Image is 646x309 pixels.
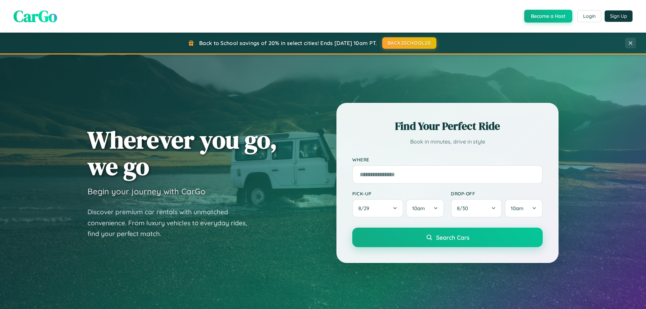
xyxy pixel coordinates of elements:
label: Drop-off [451,191,543,196]
button: 10am [406,199,444,218]
span: 10am [412,205,425,211]
label: Pick-up [352,191,444,196]
span: 10am [511,205,524,211]
p: Discover premium car rentals with unmatched convenience. From luxury vehicles to everyday rides, ... [87,206,256,239]
span: Back to School savings of 20% in select cities! Ends [DATE] 10am PT. [199,40,377,46]
button: 10am [505,199,543,218]
span: CarGo [13,5,57,27]
button: Search Cars [352,228,543,247]
span: Search Cars [436,234,469,241]
button: 8/30 [451,199,502,218]
label: Where [352,157,543,162]
button: Sign Up [605,10,633,22]
h1: Wherever you go, we go [87,126,277,180]
button: Become a Host [524,10,572,23]
p: Book in minutes, drive in style [352,137,543,147]
h2: Find Your Perfect Ride [352,119,543,133]
span: 8 / 29 [358,205,372,211]
button: BACK2SCHOOL20 [382,37,436,49]
span: 8 / 30 [457,205,471,211]
button: 8/29 [352,199,403,218]
h3: Begin your journey with CarGo [87,186,206,196]
button: Login [577,10,601,22]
